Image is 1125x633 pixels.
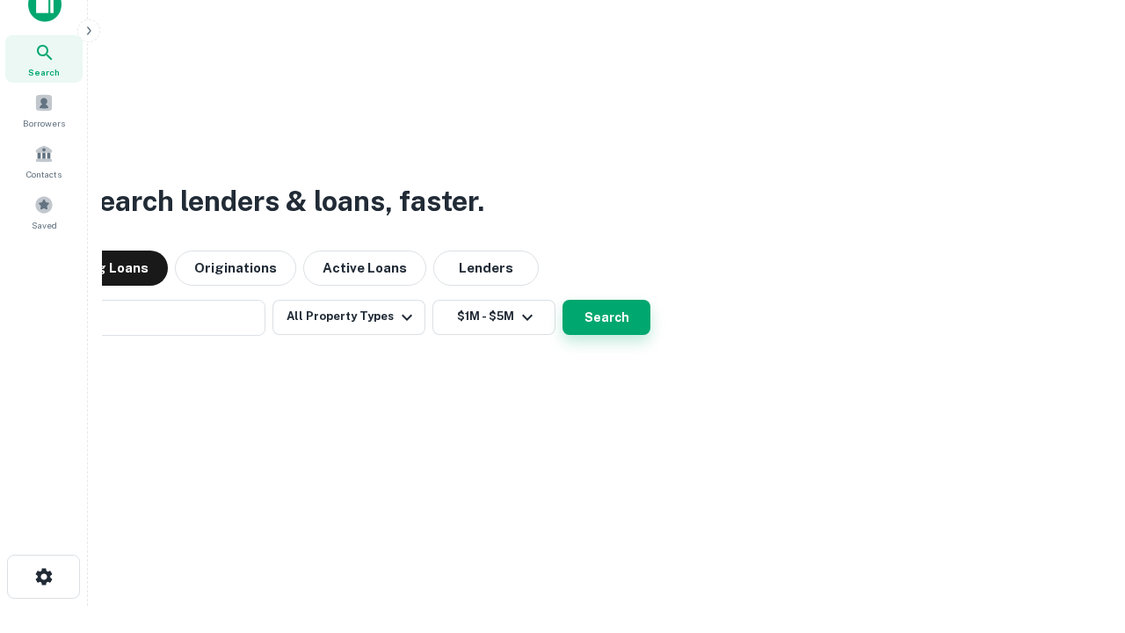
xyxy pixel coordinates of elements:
[175,251,296,286] button: Originations
[5,137,83,185] a: Contacts
[32,218,57,232] span: Saved
[562,300,650,335] button: Search
[5,86,83,134] a: Borrowers
[1037,492,1125,577] iframe: Chat Widget
[26,167,62,181] span: Contacts
[272,300,425,335] button: All Property Types
[80,180,484,222] h3: Search lenders & loans, faster.
[433,251,539,286] button: Lenders
[23,116,65,130] span: Borrowers
[5,35,83,83] a: Search
[303,251,426,286] button: Active Loans
[28,65,60,79] span: Search
[5,188,83,236] a: Saved
[432,300,555,335] button: $1M - $5M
